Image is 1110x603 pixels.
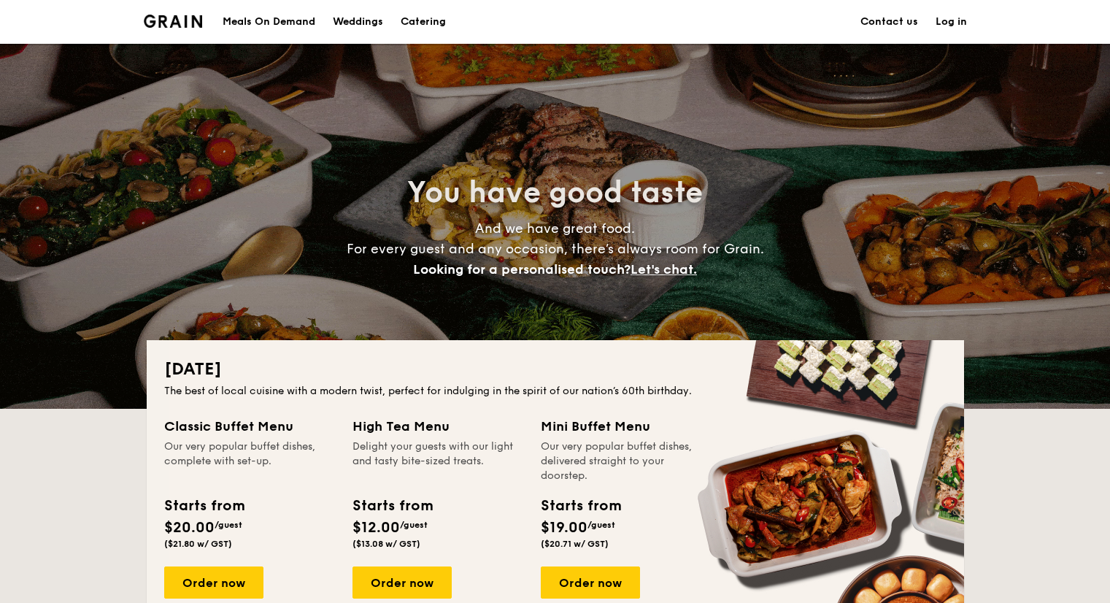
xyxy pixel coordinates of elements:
[541,495,620,517] div: Starts from
[164,384,947,399] div: The best of local cuisine with a modern twist, perfect for indulging in the spirit of our nation’...
[413,261,631,277] span: Looking for a personalised touch?
[352,519,400,537] span: $12.00
[541,519,587,537] span: $19.00
[164,416,335,437] div: Classic Buffet Menu
[541,439,712,483] div: Our very popular buffet dishes, delivered straight to your doorstep.
[352,439,523,483] div: Delight your guests with our light and tasty bite-sized treats.
[164,519,215,537] span: $20.00
[631,261,697,277] span: Let's chat.
[347,220,764,277] span: And we have great food. For every guest and any occasion, there’s always room for Grain.
[352,416,523,437] div: High Tea Menu
[352,539,420,549] span: ($13.08 w/ GST)
[144,15,203,28] img: Grain
[352,495,432,517] div: Starts from
[352,566,452,599] div: Order now
[164,358,947,381] h2: [DATE]
[215,520,242,530] span: /guest
[587,520,615,530] span: /guest
[541,566,640,599] div: Order now
[164,539,232,549] span: ($21.80 w/ GST)
[164,439,335,483] div: Our very popular buffet dishes, complete with set-up.
[164,495,244,517] div: Starts from
[164,566,263,599] div: Order now
[541,539,609,549] span: ($20.71 w/ GST)
[407,175,703,210] span: You have good taste
[144,15,203,28] a: Logotype
[400,520,428,530] span: /guest
[541,416,712,437] div: Mini Buffet Menu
